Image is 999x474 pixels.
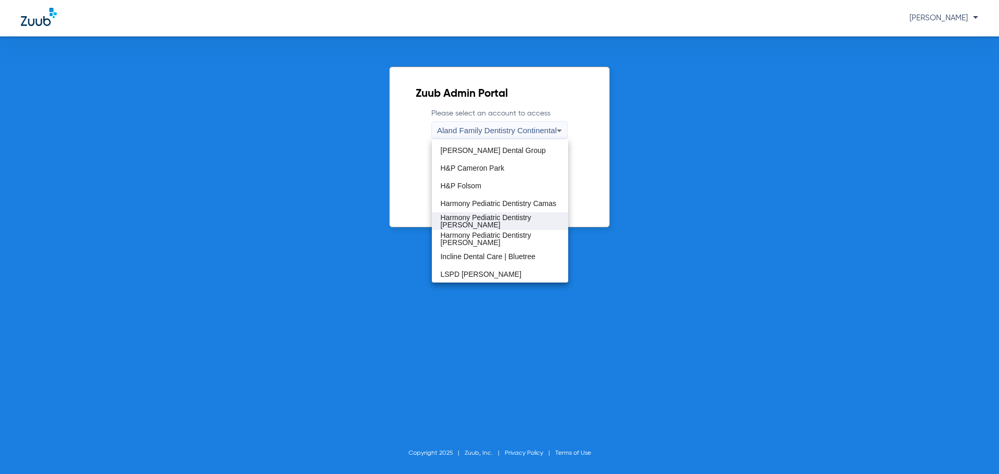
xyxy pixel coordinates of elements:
[440,253,535,260] span: Incline Dental Care | Bluetree
[440,147,545,154] span: [PERSON_NAME] Dental Group
[440,214,559,228] span: Harmony Pediatric Dentistry [PERSON_NAME]
[440,271,521,278] span: LSPD [PERSON_NAME]
[440,164,504,172] span: H&P Cameron Park
[440,232,559,246] span: Harmony Pediatric Dentistry [PERSON_NAME]
[440,182,481,189] span: H&P Folsom
[440,200,556,207] span: Harmony Pediatric Dentistry Camas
